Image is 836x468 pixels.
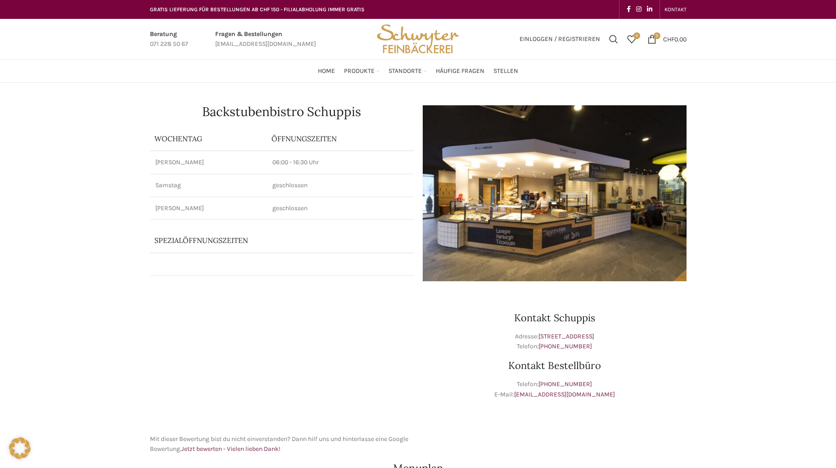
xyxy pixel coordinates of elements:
a: [STREET_ADDRESS] [538,333,594,340]
span: Einloggen / Registrieren [520,36,600,42]
p: Wochentag [154,134,262,144]
span: Produkte [344,67,375,76]
p: Mit dieser Bewertung bist du nicht einverstanden? Dann hilf uns und hinterlasse eine Google Bewer... [150,434,414,454]
span: CHF [663,35,674,43]
a: Stellen [493,62,518,80]
a: 0 [623,30,641,48]
span: 0 [633,32,640,39]
a: Einloggen / Registrieren [515,30,605,48]
a: Jetzt bewerten - Vielen lieben Dank! [181,445,280,453]
p: Spezialöffnungszeiten [154,235,366,245]
bdi: 0.00 [663,35,687,43]
a: Infobox link [215,29,316,49]
a: Suchen [605,30,623,48]
span: GRATIS LIEFERUNG FÜR BESTELLUNGEN AB CHF 150 - FILIALABHOLUNG IMMER GRATIS [150,6,365,13]
p: [PERSON_NAME] [155,158,262,167]
a: Instagram social link [633,3,644,16]
p: geschlossen [272,204,408,213]
p: 06:00 - 16:30 Uhr [272,158,408,167]
h3: Kontakt Bestellbüro [423,360,687,370]
span: Stellen [493,67,518,76]
a: Facebook social link [624,3,633,16]
p: ÖFFNUNGSZEITEN [271,134,409,144]
span: Häufige Fragen [436,67,484,76]
p: [PERSON_NAME] [155,204,262,213]
a: [EMAIL_ADDRESS][DOMAIN_NAME] [514,391,615,398]
a: 0 CHF0.00 [643,30,691,48]
a: [PHONE_NUMBER] [538,380,592,388]
div: Main navigation [145,62,691,80]
span: Home [318,67,335,76]
div: Secondary navigation [660,0,691,18]
a: Infobox link [150,29,188,49]
a: Standorte [389,62,427,80]
p: Adresse: Telefon: [423,332,687,352]
a: Home [318,62,335,80]
p: Telefon: E-Mail: [423,379,687,400]
a: KONTAKT [664,0,687,18]
h1: Backstubenbistro Schuppis [150,105,414,118]
a: Häufige Fragen [436,62,484,80]
div: Meine Wunschliste [623,30,641,48]
iframe: schwyter schuppis [150,290,414,425]
p: Samstag [155,181,262,190]
a: Site logo [374,35,462,42]
a: Linkedin social link [644,3,655,16]
span: 0 [654,32,660,39]
a: Produkte [344,62,380,80]
span: Standorte [389,67,422,76]
a: [PHONE_NUMBER] [538,342,592,350]
p: geschlossen [272,181,408,190]
span: KONTAKT [664,6,687,13]
img: Bäckerei Schwyter [374,19,462,59]
h3: Kontakt Schuppis [423,313,687,323]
